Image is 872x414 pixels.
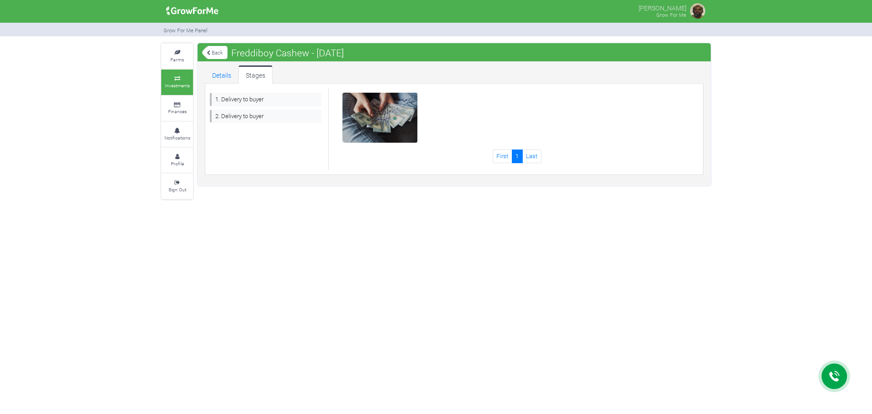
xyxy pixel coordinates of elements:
small: Finances [168,108,187,115]
nav: Page Navigation [336,150,699,163]
a: Profile [161,148,193,173]
a: Notifications [161,122,193,147]
small: Notifications [164,135,190,141]
small: Grow For Me [656,11,686,18]
a: Farms [161,44,193,69]
small: Grow For Me Panel [163,27,208,34]
p: [PERSON_NAME] [639,2,686,13]
a: 1 [512,150,523,163]
img: growforme image [689,2,707,20]
a: Details [205,65,238,84]
a: Back [202,45,228,60]
small: Investments [165,82,190,89]
a: Sign Out [161,174,193,199]
small: Sign Out [168,186,186,193]
a: Investments [161,70,193,95]
a: Last [522,150,541,163]
small: Profile [171,160,184,167]
span: Freddiboy Cashew - [DATE] [229,44,346,62]
img: growforme image [163,2,222,20]
small: Farms [170,56,184,63]
a: 1. Delivery to buyer [210,93,322,106]
a: Stages [238,65,272,84]
a: Finances [161,96,193,121]
a: 2. Delivery to buyer [210,110,322,123]
a: First [493,150,512,163]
